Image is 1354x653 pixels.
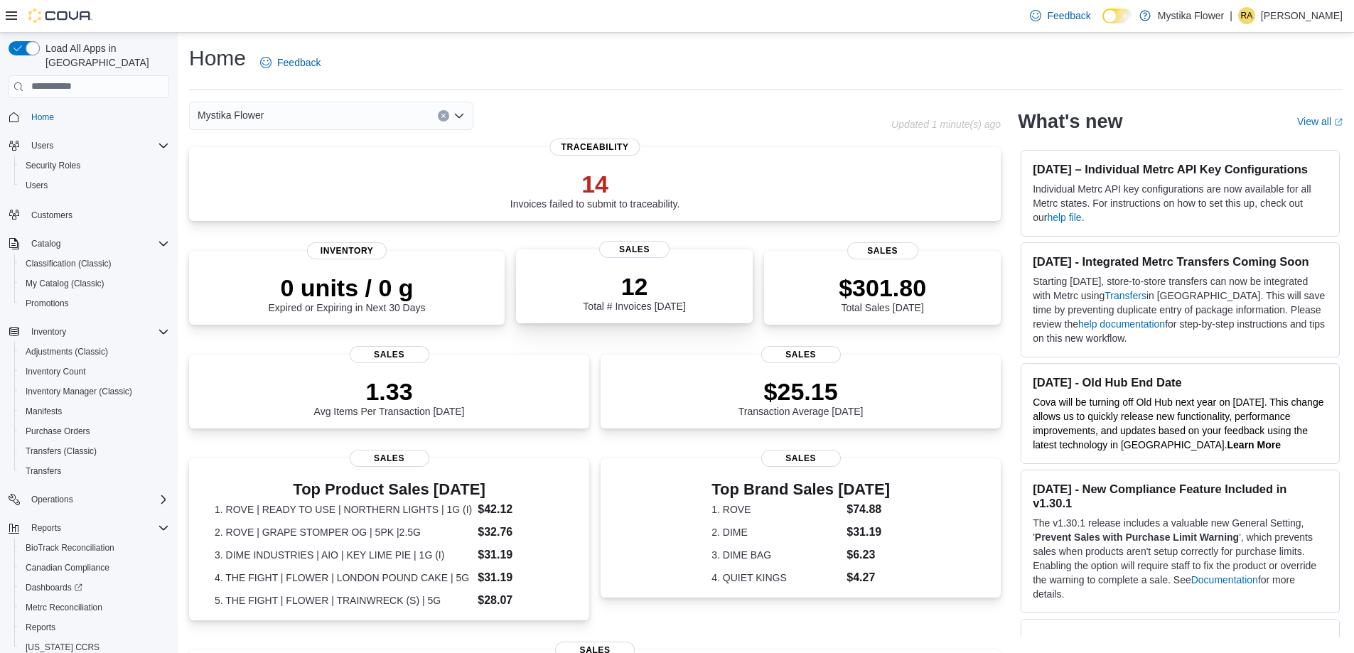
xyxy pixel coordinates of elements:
[26,108,169,126] span: Home
[583,272,685,301] p: 12
[3,107,175,127] button: Home
[20,363,92,380] a: Inventory Count
[26,406,62,417] span: Manifests
[510,170,680,198] p: 14
[1035,531,1239,543] strong: Prevent Sales with Purchase Limit Warning
[26,491,169,508] span: Operations
[1033,516,1328,601] p: The v1.30.1 release includes a valuable new General Setting, ' ', which prevents sales when produ...
[14,342,175,362] button: Adjustments (Classic)
[583,272,685,312] div: Total # Invoices [DATE]
[20,599,169,616] span: Metrc Reconciliation
[20,423,169,440] span: Purchase Orders
[26,491,79,508] button: Operations
[20,343,169,360] span: Adjustments (Classic)
[20,343,114,360] a: Adjustments (Classic)
[438,110,449,122] button: Clear input
[847,524,890,541] dd: $31.19
[478,569,564,586] dd: $31.19
[26,562,109,573] span: Canadian Compliance
[20,363,169,380] span: Inventory Count
[26,235,169,252] span: Catalog
[14,538,175,558] button: BioTrack Reconciliation
[31,494,73,505] span: Operations
[31,238,60,249] span: Catalog
[26,109,60,126] a: Home
[26,602,102,613] span: Metrc Reconciliation
[20,177,53,194] a: Users
[215,481,564,498] h3: Top Product Sales [DATE]
[20,579,169,596] span: Dashboards
[20,423,96,440] a: Purchase Orders
[478,546,564,563] dd: $31.19
[20,619,169,636] span: Reports
[14,598,175,617] button: Metrc Reconciliation
[26,386,132,397] span: Inventory Manager (Classic)
[711,481,890,498] h3: Top Brand Sales [DATE]
[550,139,640,156] span: Traceability
[1191,574,1258,585] a: Documentation
[1033,162,1328,176] h3: [DATE] – Individual Metrc API Key Configurations
[26,323,72,340] button: Inventory
[1158,7,1224,24] p: Mystika Flower
[711,548,841,562] dt: 3. DIME BAG
[478,501,564,518] dd: $42.12
[307,242,387,259] span: Inventory
[14,461,175,481] button: Transfers
[1105,290,1146,301] a: Transfers
[20,579,88,596] a: Dashboards
[26,298,69,309] span: Promotions
[350,450,429,467] span: Sales
[26,519,169,536] span: Reports
[847,242,918,259] span: Sales
[1238,7,1255,24] div: Rumzi Alabassi
[26,465,61,477] span: Transfers
[20,403,169,420] span: Manifests
[738,377,864,406] p: $25.15
[20,443,102,460] a: Transfers (Classic)
[14,401,175,421] button: Manifests
[1033,254,1328,269] h3: [DATE] - Integrated Metrc Transfers Coming Soon
[26,137,59,154] button: Users
[20,275,169,292] span: My Catalog (Classic)
[1241,7,1253,24] span: RA
[26,160,80,171] span: Security Roles
[20,539,120,556] a: BioTrack Reconciliation
[26,235,66,252] button: Catalog
[28,9,92,23] img: Cova
[26,278,104,289] span: My Catalog (Classic)
[14,293,175,313] button: Promotions
[198,107,264,124] span: Mystika Flower
[20,255,117,272] a: Classification (Classic)
[215,571,472,585] dt: 4. THE FIGHT | FLOWER | LONDON POUND CAKE | 5G
[1024,1,1096,30] a: Feedback
[847,546,890,563] dd: $6.23
[3,490,175,509] button: Operations
[215,525,472,539] dt: 2. ROVE | GRAPE STOMPER OG | 5PK |2.5G
[26,205,169,223] span: Customers
[26,258,112,269] span: Classification (Classic)
[14,176,175,195] button: Users
[20,157,86,174] a: Security Roles
[350,346,429,363] span: Sales
[1261,7,1343,24] p: [PERSON_NAME]
[14,421,175,441] button: Purchase Orders
[14,254,175,274] button: Classification (Classic)
[26,426,90,437] span: Purchase Orders
[20,619,61,636] a: Reports
[3,518,175,538] button: Reports
[215,502,472,517] dt: 1. ROVE | READY TO USE | NORTHERN LIGHTS | 1G (I)
[14,441,175,461] button: Transfers (Classic)
[1033,482,1328,510] h3: [DATE] - New Compliance Feature Included in v1.30.1
[1102,9,1132,23] input: Dark Mode
[189,44,246,72] h1: Home
[738,377,864,417] div: Transaction Average [DATE]
[711,571,841,585] dt: 4. QUIET KINGS
[711,525,841,539] dt: 2. DIME
[478,524,564,541] dd: $32.76
[26,542,114,554] span: BioTrack Reconciliation
[711,502,841,517] dt: 1. ROVE
[1230,7,1232,24] p: |
[20,599,108,616] a: Metrc Reconciliation
[3,204,175,225] button: Customers
[20,383,138,400] a: Inventory Manager (Classic)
